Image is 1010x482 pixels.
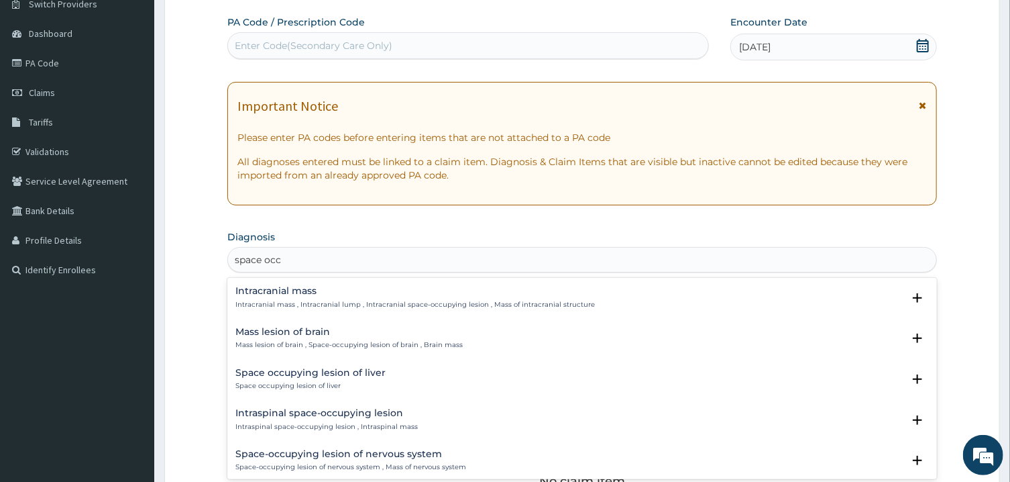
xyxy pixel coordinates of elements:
h4: Mass lesion of brain [235,327,463,337]
span: [DATE] [739,40,771,54]
p: Please enter PA codes before entering items that are not attached to a PA code [237,131,926,144]
h4: Intraspinal space-occupying lesion [235,408,418,418]
h4: Intracranial mass [235,286,595,296]
label: PA Code / Prescription Code [227,15,365,29]
p: Mass lesion of brain , Space-occupying lesion of brain , Brain mass [235,340,463,350]
i: open select status [909,412,925,428]
h1: Important Notice [237,99,338,113]
span: Tariffs [29,116,53,128]
p: Space occupying lesion of liver [235,381,386,391]
p: Intraspinal space-occupying lesion , Intraspinal mass [235,422,418,432]
span: Claims [29,87,55,99]
span: Dashboard [29,28,72,40]
h4: Space-occupying lesion of nervous system [235,449,466,459]
p: Intracranial mass , Intracranial lump , Intracranial space-occupying lesion , Mass of intracrania... [235,300,595,309]
i: open select status [909,452,925,469]
textarea: Type your message and hit 'Enter' [7,331,256,378]
span: We're online! [78,151,185,287]
img: d_794563401_company_1708531726252_794563401 [25,67,54,101]
p: Space-occupying lesion of nervous system , Mass of nervous system [235,463,466,472]
label: Encounter Date [730,15,807,29]
h4: Space occupying lesion of liver [235,368,386,378]
i: open select status [909,371,925,387]
label: Diagnosis [227,230,275,244]
i: open select status [909,330,925,346]
div: Enter Code(Secondary Care Only) [235,39,392,52]
i: open select status [909,290,925,306]
div: Minimize live chat window [220,7,252,39]
p: All diagnoses entered must be linked to a claim item. Diagnosis & Claim Items that are visible bu... [237,155,926,182]
div: Chat with us now [70,75,225,93]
